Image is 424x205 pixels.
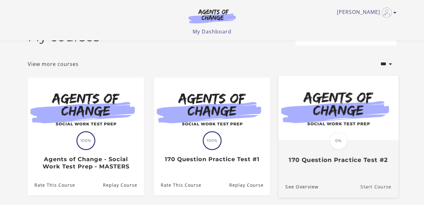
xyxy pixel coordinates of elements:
[28,60,79,68] a: View more courses
[204,132,221,149] span: 100%
[103,175,144,196] a: Agents of Change - Social Work Test Prep - MASTERS: Resume Course
[229,175,270,196] a: 170 Question Practice Test #1: Resume Course
[34,156,137,170] h3: Agents of Change - Social Work Test Prep - MASTERS
[28,175,75,196] a: Agents of Change - Social Work Test Prep - MASTERS: Rate This Course
[161,156,263,163] h3: 170 Question Practice Test #1
[337,8,393,18] a: Toggle menu
[285,156,391,164] h3: 170 Question Practice Test #2
[77,132,94,149] span: 100%
[193,28,231,35] a: My Dashboard
[28,30,100,44] h2: My courses
[154,175,201,196] a: 170 Question Practice Test #1: Rate This Course
[360,176,398,197] a: 170 Question Practice Test #2: Resume Course
[330,132,347,149] span: 0%
[278,176,318,197] a: 170 Question Practice Test #2: See Overview
[182,9,242,23] img: Agents of Change Logo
